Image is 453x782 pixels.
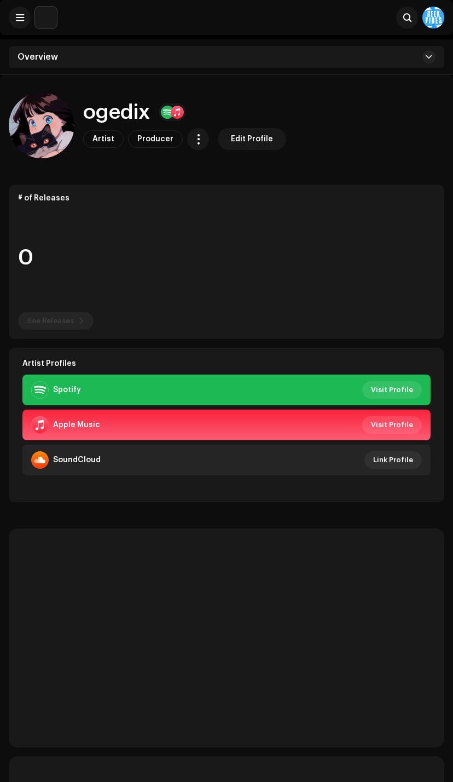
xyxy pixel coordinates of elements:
img: c40666f7-0ce3-4d88-b610-88dde50ef9d4 [422,7,444,28]
span: Visit Profile [371,414,413,436]
h1: ogedix [83,101,150,124]
button: Edit Profile [218,128,286,150]
button: Visit Profile [362,416,422,434]
span: Visit Profile [371,379,413,401]
button: Visit Profile [362,381,422,399]
button: Link Profile [364,451,422,469]
span: Producer [137,135,173,143]
div: SoundCloud [53,456,101,464]
strong: Artist Profiles [22,359,76,368]
span: Link Profile [373,449,413,471]
re-o-card-data: # of Releases [9,185,444,339]
div: Apple Music [53,421,100,429]
img: de0d2825-999c-4937-b35a-9adca56ee094 [35,7,57,28]
span: Overview [18,53,58,61]
img: 3a8c2607-5034-448d-8587-8f7943ae7e3c [9,93,74,158]
span: Artist [92,135,114,143]
span: Edit Profile [231,128,273,150]
div: Spotify [53,386,81,394]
